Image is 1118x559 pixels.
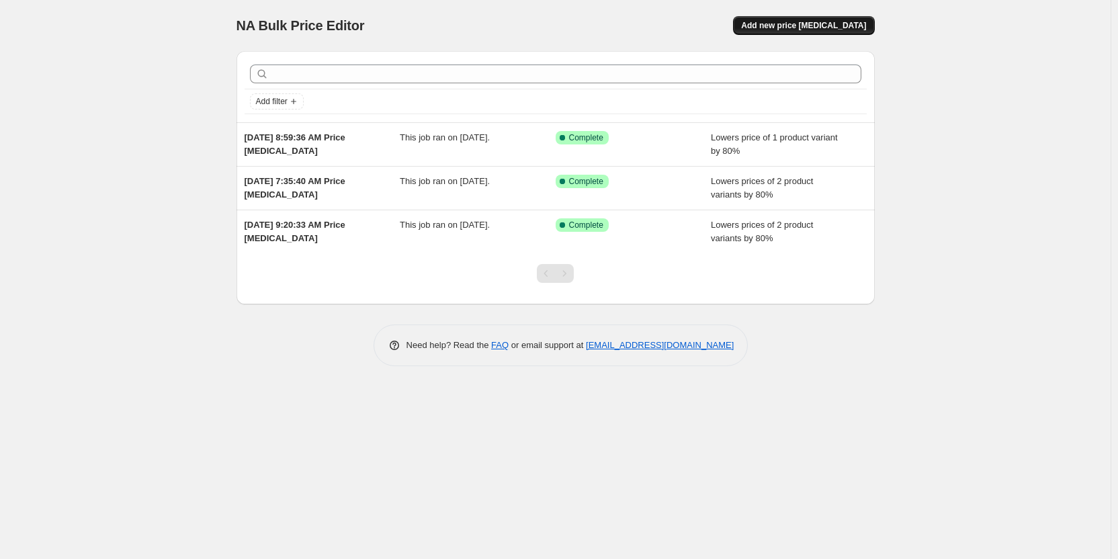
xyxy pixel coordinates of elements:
[245,132,345,156] span: [DATE] 8:59:36 AM Price [MEDICAL_DATA]
[245,220,345,243] span: [DATE] 9:20:33 AM Price [MEDICAL_DATA]
[569,176,603,187] span: Complete
[711,132,838,156] span: Lowers price of 1 product variant by 80%
[741,20,866,31] span: Add new price [MEDICAL_DATA]
[250,93,304,110] button: Add filter
[509,340,586,350] span: or email support at
[711,220,813,243] span: Lowers prices of 2 product variants by 80%
[400,220,490,230] span: This job ran on [DATE].
[491,340,509,350] a: FAQ
[711,176,813,200] span: Lowers prices of 2 product variants by 80%
[406,340,492,350] span: Need help? Read the
[256,96,288,107] span: Add filter
[569,220,603,230] span: Complete
[569,132,603,143] span: Complete
[586,340,734,350] a: [EMAIL_ADDRESS][DOMAIN_NAME]
[733,16,874,35] button: Add new price [MEDICAL_DATA]
[236,18,365,33] span: NA Bulk Price Editor
[245,176,345,200] span: [DATE] 7:35:40 AM Price [MEDICAL_DATA]
[400,132,490,142] span: This job ran on [DATE].
[537,264,574,283] nav: Pagination
[400,176,490,186] span: This job ran on [DATE].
